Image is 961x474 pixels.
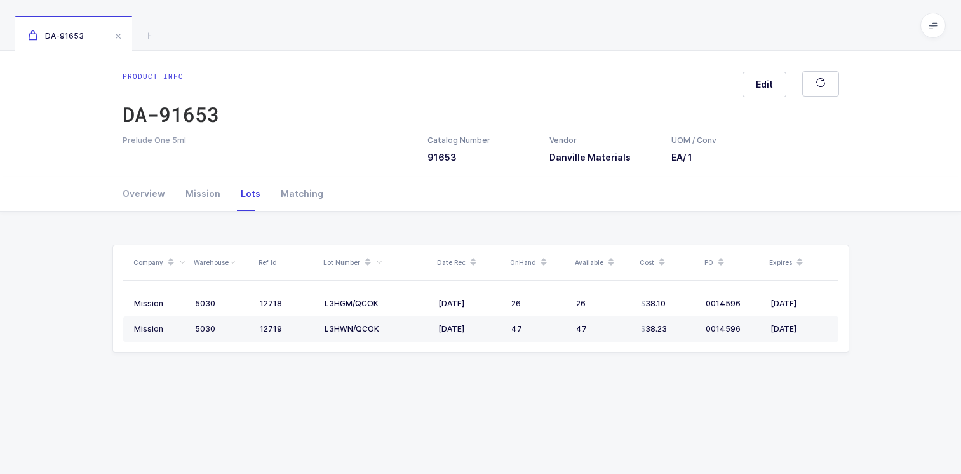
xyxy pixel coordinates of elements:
div: Lots [231,177,271,211]
div: Mission [134,324,185,334]
button: Edit [743,72,786,97]
div: 47 [576,324,631,334]
div: 26 [576,299,631,309]
div: 5030 [195,324,250,334]
h3: Danville Materials [549,151,656,164]
span: DA-91653 [28,31,84,41]
h3: EA [671,151,717,164]
div: Product info [123,71,219,81]
span: 12718 [260,299,282,308]
div: Company [133,252,186,273]
div: Cost [640,252,697,273]
div: Lot Number [323,252,429,273]
div: Available [575,252,632,273]
div: [DATE] [770,299,828,309]
div: 38.23 [641,324,667,334]
div: Expires [769,252,835,273]
div: [DATE] [438,299,501,309]
div: 0014596 [706,299,760,309]
div: Mission [134,299,185,309]
div: Vendor [549,135,656,146]
div: Date Rec [437,252,502,273]
div: Overview [123,177,175,211]
div: Prelude One 5ml [123,135,412,146]
div: 0014596 [706,324,760,334]
div: 47 [511,324,566,334]
div: Mission [175,177,231,211]
span: L3HGM/QCOK [325,299,379,308]
span: 12719 [260,324,282,334]
div: UOM / Conv [671,135,717,146]
div: [DATE] [438,324,501,334]
span: L3HWN/QCOK [325,324,379,334]
div: 26 [511,299,566,309]
div: Ref Id [259,257,316,267]
div: Warehouse [194,252,251,273]
div: [DATE] [770,324,828,334]
div: 5030 [195,299,250,309]
div: PO [704,252,762,273]
div: 38.10 [641,299,666,309]
div: OnHand [510,252,567,273]
span: / 1 [683,152,692,163]
span: Edit [756,78,773,91]
div: Matching [271,177,323,211]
